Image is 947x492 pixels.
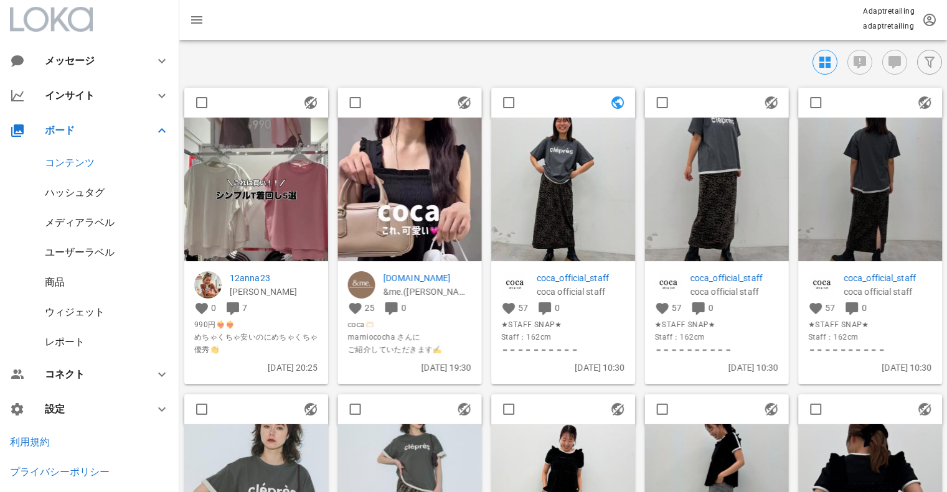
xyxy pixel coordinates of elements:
[45,306,105,318] a: ウィジェット
[655,361,779,374] p: [DATE] 10:30
[348,271,375,299] img: andme.jp
[537,285,625,299] p: coca official staff
[808,361,932,374] p: [DATE] 10:30
[844,285,932,299] p: coca official staff
[555,303,560,313] span: 0
[338,118,482,373] img: firstframe
[518,303,528,313] span: 57
[862,303,867,313] span: 0
[45,90,139,101] div: インサイト
[45,216,115,228] a: メディアラベル
[501,361,625,374] p: [DATE] 10:30
[655,343,779,356] span: ＝＝＝＝＝＝＝＝＝＝
[655,318,779,331] span: ★STAFF SNAP★
[384,285,472,299] p: &me.(アンドミー)
[808,318,932,331] span: ★STAFF SNAP★
[45,187,105,198] a: ハッシュタグ
[45,157,95,169] a: コンテンツ
[655,271,682,299] img: coca_official_staff
[501,271,529,299] img: coca_official_staff
[348,343,472,356] span: ご紹介していただきます✍️
[645,118,789,261] img: 1476891528147221_18068733254132517_2198392965280693444_n.jpg
[194,271,222,299] img: 12anna23
[708,303,713,313] span: 0
[863,20,915,32] p: adaptretailing
[45,246,115,258] a: ユーザーラベル
[194,361,318,374] p: [DATE] 20:25
[348,318,472,331] span: coca🫶🏻
[45,276,65,288] a: 商品
[863,5,915,17] p: Adaptretailing
[384,271,472,285] a: [DOMAIN_NAME]
[844,271,932,285] a: coca_official_staff
[242,303,247,313] span: 7
[230,285,318,299] p: anna
[365,303,375,313] span: 25
[45,336,85,348] a: レポート
[491,118,635,261] img: 1476890529207458_18068733242132517_3222317804409016252_n.jpg
[348,331,472,343] span: mamiococha さんに
[184,118,328,261] img: 1477611AQMWWENlksrnbPGYMBnK7DfEqoDx1Cet1bXaWebOdPKGgOMWOwNF235aQRua1kpbN7NYD8uOk1wEfI29sMqFbr2swY...
[808,343,932,356] span: ＝＝＝＝＝＝＝＝＝＝
[672,303,682,313] span: 57
[690,285,779,299] p: coca official staff
[537,271,625,285] a: coca_official_staff
[808,271,836,299] img: coca_official_staff
[825,303,835,313] span: 57
[45,368,139,380] div: コネクト
[690,271,779,285] a: coca_official_staff
[194,331,318,356] span: めちゃくちゃ安いのにめちゃくちゃ優秀👏
[655,331,779,343] span: Staff：162cm
[45,403,139,415] div: 設定
[401,303,406,313] span: 0
[194,318,318,331] span: 990円❤️‍🔥❤️‍🔥
[10,466,110,478] a: プライバシーポリシー
[45,124,139,136] div: ボード
[45,55,134,67] div: メッセージ
[348,361,472,374] p: [DATE] 19:30
[211,303,216,313] span: 0
[384,271,472,285] p: andme.jp
[230,271,318,285] a: 12anna23
[501,343,625,356] span: ＝＝＝＝＝＝＝＝＝＝
[808,331,932,343] span: Staff：162cm
[10,436,50,448] a: 利用規約
[501,331,625,343] span: Staff：162cm
[798,118,942,261] img: 1476892529605316_18068733284132517_861856978802074028_n.jpg
[501,318,625,331] span: ★STAFF SNAP★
